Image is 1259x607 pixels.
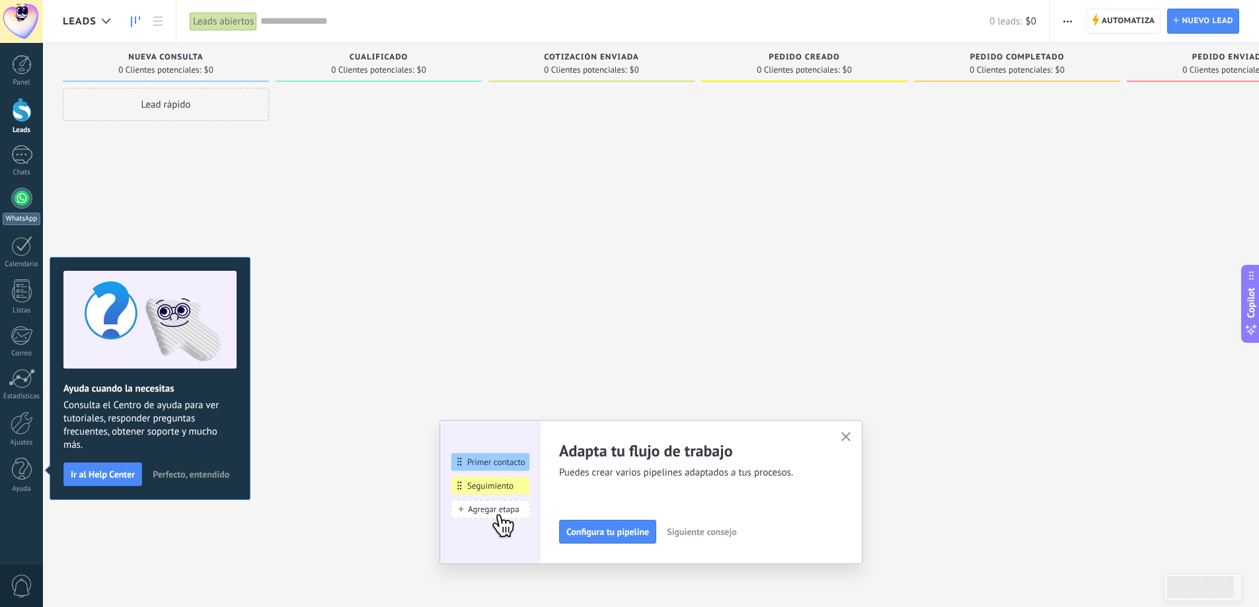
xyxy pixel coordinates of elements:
[3,260,41,269] div: Calendario
[124,9,147,34] a: Leads
[1182,9,1233,33] span: Nuevo lead
[3,439,41,447] div: Ajustes
[989,15,1022,28] span: 0 leads:
[417,66,426,74] span: $0
[1167,9,1239,34] a: Nuevo lead
[769,53,839,62] span: Pedido creado
[757,66,839,74] span: 0 Clientes potenciales:
[970,66,1052,74] span: 0 Clientes potenciales:
[118,66,201,74] span: 0 Clientes potenciales:
[1026,15,1036,28] span: $0
[3,392,41,401] div: Estadísticas
[153,470,229,479] span: Perfecto, entendido
[1086,9,1161,34] a: Automatiza
[1102,9,1155,33] span: Automatiza
[544,66,627,74] span: 0 Clientes potenciales:
[147,9,169,34] a: Lista
[544,53,639,62] span: Cotización enviada
[566,527,649,536] span: Configura tu pipeline
[147,464,235,484] button: Perfecto, entendido
[970,53,1065,62] span: Pedido completado
[63,462,142,486] button: Ir al Help Center
[350,53,408,62] span: Cualificado
[630,66,639,74] span: $0
[63,382,237,395] h2: Ayuda cuando la necesitas
[3,349,41,358] div: Correo
[559,466,825,480] span: Puedes crear varios pipelines adaptados a tus procesos.
[495,53,688,64] div: Cotización enviada
[1055,66,1065,74] span: $0
[128,53,203,62] span: Nueva consulta
[3,126,41,135] div: Leads
[63,399,237,452] span: Consulta el Centro de ayuda para ver tutoriales, responder preguntas frecuentes, obtener soporte ...
[3,213,40,225] div: WhatsApp
[559,441,825,461] h2: Adapta tu flujo de trabajo
[3,168,41,177] div: Chats
[3,306,41,315] div: Listas
[282,53,475,64] div: Cualificado
[71,470,135,479] span: Ir al Help Center
[1244,287,1258,318] span: Copilot
[708,53,901,64] div: Pedido creado
[69,53,262,64] div: Nueva consulta
[331,66,414,74] span: 0 Clientes potenciales:
[204,66,213,74] span: $0
[3,485,41,493] div: Ayuda
[63,88,269,121] div: Lead rápido
[667,527,736,536] span: Siguiente consejo
[3,79,41,87] div: Panel
[921,53,1114,64] div: Pedido completado
[661,522,742,542] button: Siguiente consejo
[843,66,852,74] span: $0
[1058,9,1077,34] button: Más
[559,520,656,544] button: Configura tu pipeline
[63,15,96,28] span: Leads
[190,12,257,31] div: Leads abiertos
